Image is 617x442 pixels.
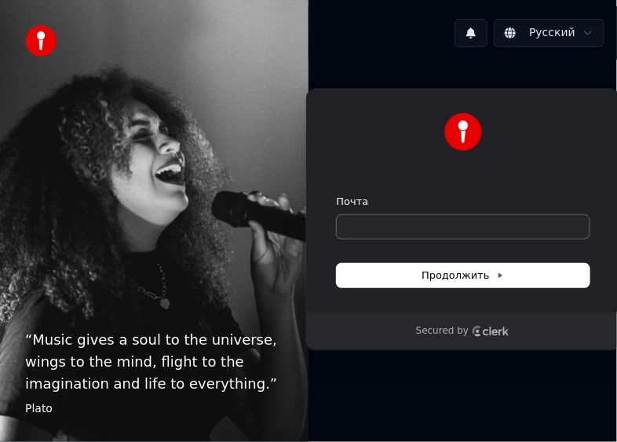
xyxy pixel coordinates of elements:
[422,268,504,283] span: Продолжить
[337,195,369,209] label: Почта
[25,25,57,57] img: youka
[444,113,482,151] img: Youka
[25,329,283,395] p: “ Music gives a soul to the universe, wings to the mind, flight to the imagination and life to ev...
[25,401,283,417] footer: Plato
[472,326,509,337] a: Clerk logo
[337,264,590,287] button: Продолжить
[416,325,469,338] p: Secured by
